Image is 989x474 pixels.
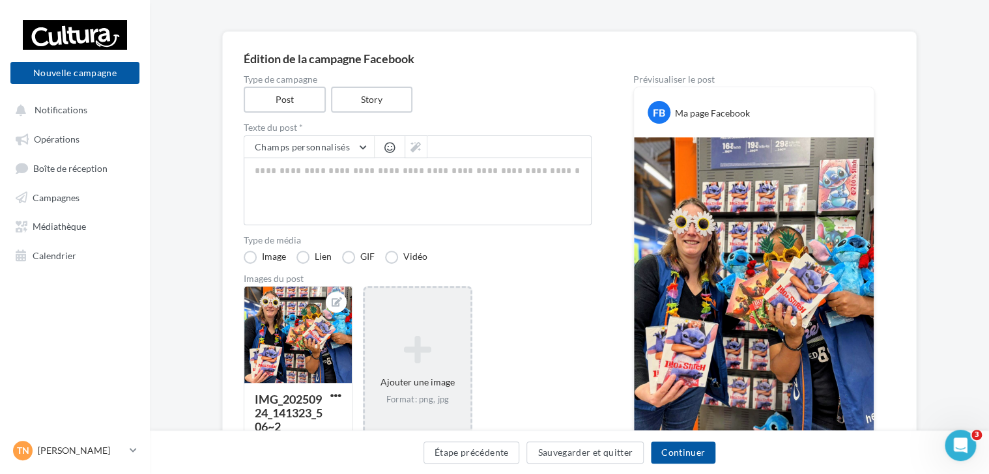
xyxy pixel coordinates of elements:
[945,430,976,461] iframe: Intercom live chat
[244,75,592,84] label: Type de campagne
[255,392,322,434] div: IMG_20250924_141323_506~2
[648,101,670,124] div: FB
[331,87,413,113] label: Story
[244,53,895,64] div: Édition de la campagne Facebook
[971,430,982,440] span: 3
[10,62,139,84] button: Nouvelle campagne
[526,441,644,464] button: Sauvegarder et quitter
[33,162,107,173] span: Boîte de réception
[8,156,142,180] a: Boîte de réception
[633,75,874,84] div: Prévisualiser le post
[8,214,142,237] a: Médiathèque
[651,441,715,464] button: Continuer
[38,444,124,457] p: [PERSON_NAME]
[244,123,592,132] label: Texte du post *
[675,107,750,120] div: Ma page Facebook
[244,236,592,245] label: Type de média
[244,87,326,113] label: Post
[33,191,79,202] span: Campagnes
[244,136,374,158] button: Champs personnalisés
[17,444,29,457] span: TN
[255,141,350,152] span: Champs personnalisés
[8,98,137,121] button: Notifications
[385,251,427,264] label: Vidéo
[244,274,592,283] div: Images du post
[8,243,142,266] a: Calendrier
[8,185,142,208] a: Campagnes
[296,251,332,264] label: Lien
[244,251,286,264] label: Image
[10,438,139,463] a: TN [PERSON_NAME]
[342,251,375,264] label: GIF
[35,104,87,115] span: Notifications
[33,249,76,260] span: Calendrier
[423,441,520,464] button: Étape précédente
[33,221,86,232] span: Médiathèque
[34,133,79,145] span: Opérations
[8,126,142,150] a: Opérations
